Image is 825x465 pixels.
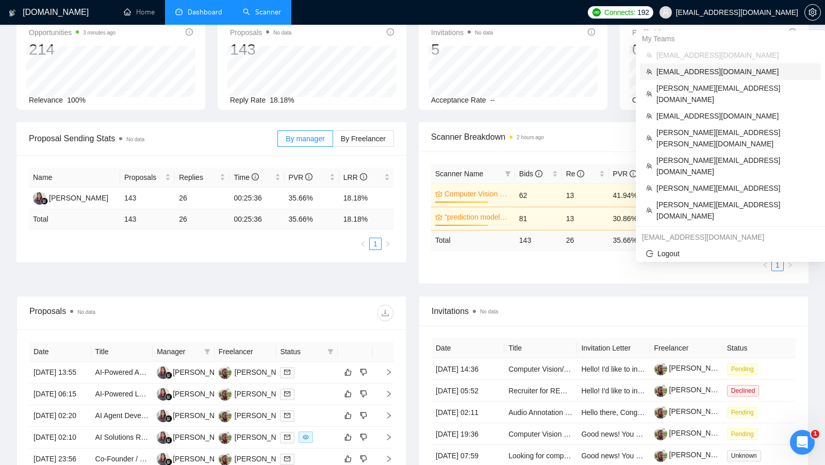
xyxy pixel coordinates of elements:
[609,207,656,230] td: 30.86%
[656,49,815,61] span: [EMAIL_ADDRESS][DOMAIN_NAME]
[186,28,193,36] span: info-circle
[444,188,509,200] a: Computer Vision [PERSON_NAME]
[636,229,825,245] div: viktor+9@gigradar.io
[723,338,796,358] th: Status
[289,173,313,181] span: PVR
[517,135,544,140] time: 2 hours ago
[360,390,367,398] span: dislike
[273,30,291,36] span: No data
[165,437,172,444] img: gigradar-bm.png
[504,402,577,423] td: Audio Annotation & Transcription Agency Needed (JSON Output Required)
[504,423,577,445] td: Computer Vision Engineer – Plant Health Detection from Drone Imagery
[654,451,729,459] a: [PERSON_NAME]
[91,362,153,384] td: AI-Powered Automation System for Construction Business
[503,166,513,181] span: filter
[173,431,232,443] div: [PERSON_NAME]
[609,184,656,207] td: 41.94%
[656,182,815,194] span: [PERSON_NAME][EMAIL_ADDRESS]
[505,171,511,177] span: filter
[165,393,172,401] img: gigradar-bm.png
[188,8,222,16] span: Dashboard
[67,96,86,104] span: 100%
[508,408,747,417] a: Audio Annotation & Transcription Agency Needed (JSON Output Required)
[654,406,667,419] img: c1pvxNPweomVXBtwPf20wjLIb2SDmexJBXdGXyeQyclezq57NcdTj9UaDe65PAmlZx
[432,423,504,445] td: [DATE] 19:36
[646,248,815,259] span: Logout
[173,388,232,400] div: [PERSON_NAME]
[480,309,498,314] span: No data
[515,207,562,230] td: 81
[284,456,290,462] span: mail
[91,342,153,362] th: Title
[179,172,218,183] span: Replies
[431,96,486,104] span: Acceptance Rate
[662,9,669,16] span: user
[29,168,120,188] th: Name
[204,348,210,355] span: filter
[646,69,652,75] span: team
[230,96,266,104] span: Reply Rate
[357,453,370,465] button: dislike
[219,389,294,397] a: GB[PERSON_NAME]
[29,40,115,59] div: 214
[214,342,276,362] th: Freelancer
[727,451,765,459] a: Unknown
[157,388,170,401] img: WY
[235,367,294,378] div: [PERSON_NAME]
[29,96,63,104] span: Relevance
[343,173,367,181] span: LRR
[303,434,309,440] span: eye
[811,430,819,438] span: 1
[804,8,821,16] a: setting
[120,188,175,209] td: 143
[285,209,339,229] td: 35.66 %
[173,453,232,464] div: [PERSON_NAME]
[759,259,771,271] li: Previous Page
[515,184,562,207] td: 62
[49,192,108,204] div: [PERSON_NAME]
[91,405,153,427] td: AI Agent Developer (n8n Expert) – Leasing & Floor Plan Automation
[165,415,172,422] img: gigradar-bm.png
[370,238,381,250] a: 1
[508,452,790,460] a: Looking for computer vision expert capable of publishing at top-tier conferences/journals
[727,450,761,461] span: Unknown
[29,26,115,39] span: Opportunities
[805,8,820,16] span: setting
[772,259,783,271] a: 1
[95,455,317,463] a: Co-Founder / Partner Role – Sports Data & Betting Analytics Platform
[432,358,504,380] td: [DATE] 14:36
[787,262,793,268] span: right
[508,430,738,438] a: Computer Vision Engineer – Plant Health Detection from Drone Imagery
[613,170,637,178] span: PVR
[327,348,334,355] span: filter
[219,454,294,462] a: GB[PERSON_NAME]
[252,173,259,180] span: info-circle
[385,241,391,247] span: right
[29,305,211,321] div: Proposals
[515,230,562,250] td: 143
[284,412,290,419] span: mail
[771,259,784,271] li: 1
[120,168,175,188] th: Proposals
[157,431,170,444] img: WY
[219,366,232,379] img: GB
[588,28,595,36] span: info-circle
[173,410,232,421] div: [PERSON_NAME]
[360,455,367,463] span: dislike
[654,429,729,437] a: [PERSON_NAME]
[91,427,153,449] td: AI Solutions Research for Cost-Effective Logo Detection
[432,380,504,402] td: [DATE] 05:52
[95,433,275,441] a: AI Solutions Research for Cost-Effective Logo Detection
[360,368,367,376] span: dislike
[175,8,183,15] span: dashboard
[604,7,635,18] span: Connects:
[656,66,815,77] span: [EMAIL_ADDRESS][DOMAIN_NAME]
[229,209,284,229] td: 00:25:36
[654,386,729,394] a: [PERSON_NAME]
[508,387,761,395] a: Recruiter for REO Roles in Banks/Companies MUST BE FLUENT IN ENGLISH
[646,91,652,97] span: team
[592,8,601,16] img: upwork-logo.png
[157,433,232,441] a: WY[PERSON_NAME]
[727,386,764,394] a: Declined
[157,346,200,357] span: Manager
